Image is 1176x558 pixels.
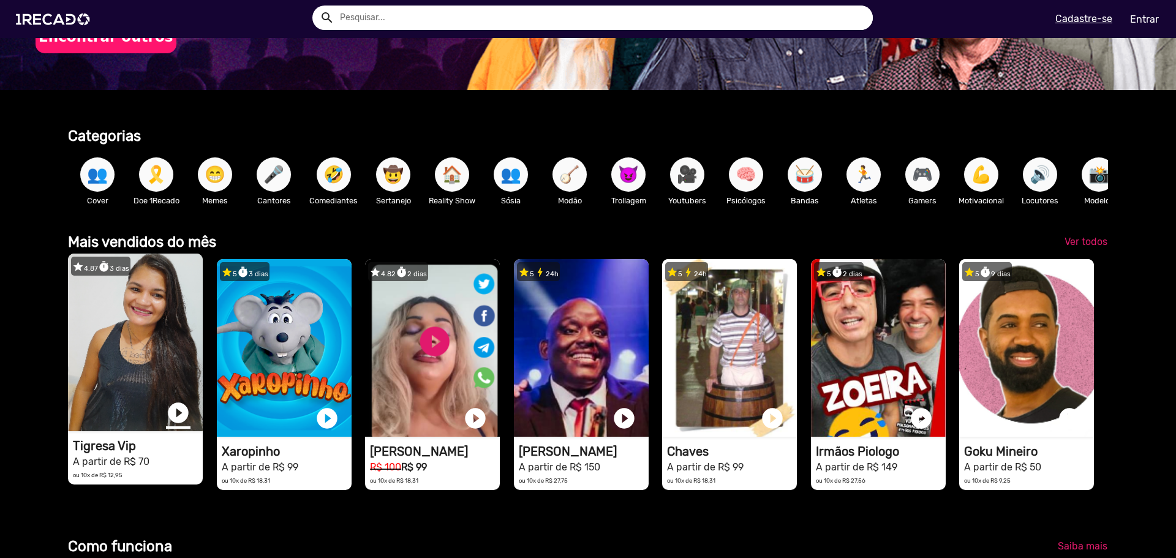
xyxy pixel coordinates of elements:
[74,195,121,206] p: Cover
[662,259,797,437] video: 1RECADO vídeos dedicados para fãs e empresas
[1030,157,1050,192] span: 🔊
[729,157,763,192] button: 🧠
[73,456,149,467] small: A partir de R$ 70
[1058,540,1107,552] span: Saiba mais
[217,259,352,437] video: 1RECADO vídeos dedicados para fãs e empresas
[909,406,933,431] a: play_circle_filled
[816,477,865,484] small: ou 10x de R$ 27,56
[519,444,649,459] h1: [PERSON_NAME]
[816,444,946,459] h1: Irmãos Piologo
[853,157,874,192] span: 🏃
[429,195,475,206] p: Reality Show
[263,157,284,192] span: 🎤
[222,461,298,473] small: A partir de R$ 99
[331,6,873,30] input: Pesquisar...
[383,157,404,192] span: 🤠
[782,195,828,206] p: Bandas
[315,406,339,431] a: play_circle_filled
[198,157,232,192] button: 😁
[463,406,488,431] a: play_circle_filled
[73,439,203,453] h1: Tigresa Vip
[315,6,337,28] button: Example home icon
[222,444,352,459] h1: Xaropinho
[370,477,418,484] small: ou 10x de R$ 18,31
[677,157,698,192] span: 🎥
[514,259,649,437] video: 1RECADO vídeos dedicados para fãs e empresas
[1055,13,1112,25] u: Cadastre-se
[794,157,815,192] span: 🥁
[317,157,351,192] button: 🤣
[964,477,1011,484] small: ou 10x de R$ 9,25
[519,461,600,473] small: A partir de R$ 150
[166,401,190,425] a: play_circle_filled
[1082,157,1116,192] button: 📸
[146,157,167,192] span: 🎗️
[500,157,521,192] span: 👥
[309,195,358,206] p: Comediantes
[664,195,710,206] p: Youtubers
[488,195,534,206] p: Sósia
[912,157,933,192] span: 🎮
[323,157,344,192] span: 🤣
[899,195,946,206] p: Gamers
[401,461,427,473] b: R$ 99
[192,195,238,206] p: Memes
[222,477,270,484] small: ou 10x de R$ 18,31
[442,157,462,192] span: 🏠
[376,157,410,192] button: 🤠
[370,444,500,459] h1: [PERSON_NAME]
[611,157,646,192] button: 😈
[788,157,822,192] button: 🥁
[612,406,636,431] a: play_circle_filled
[87,157,108,192] span: 👥
[139,157,173,192] button: 🎗️
[1122,9,1167,30] a: Entrar
[205,157,225,192] span: 😁
[365,259,500,437] video: 1RECADO vídeos dedicados para fãs e empresas
[1048,535,1117,557] a: Saiba mais
[959,259,1094,437] video: 1RECADO vídeos dedicados para fãs e empresas
[846,157,881,192] button: 🏃
[840,195,887,206] p: Atletas
[133,195,179,206] p: Doe 1Recado
[552,157,587,192] button: 🪕
[370,195,417,206] p: Sertanejo
[519,477,568,484] small: ou 10x de R$ 27,75
[73,472,123,478] small: ou 10x de R$ 12,95
[1017,195,1063,206] p: Locutores
[971,157,992,192] span: 💪
[1057,406,1082,431] a: play_circle_filled
[905,157,940,192] button: 🎮
[257,157,291,192] button: 🎤
[68,233,216,251] b: Mais vendidos do mês
[670,157,704,192] button: 🎥
[958,195,1005,206] p: Motivacional
[68,538,172,555] b: Como funciona
[667,444,797,459] h1: Chaves
[559,157,580,192] span: 🪕
[811,259,946,437] video: 1RECADO vídeos dedicados para fãs e empresas
[494,157,528,192] button: 👥
[736,157,756,192] span: 🧠
[816,461,897,473] small: A partir de R$ 149
[546,195,593,206] p: Modão
[1023,157,1057,192] button: 🔊
[68,127,141,145] b: Categorias
[251,195,297,206] p: Cantores
[964,461,1041,473] small: A partir de R$ 50
[618,157,639,192] span: 😈
[605,195,652,206] p: Trollagem
[435,157,469,192] button: 🏠
[964,444,1094,459] h1: Goku Mineiro
[964,157,998,192] button: 💪
[370,461,401,473] small: R$ 100
[667,477,715,484] small: ou 10x de R$ 18,31
[68,254,203,431] video: 1RECADO vídeos dedicados para fãs e empresas
[760,406,785,431] a: play_circle_filled
[1076,195,1122,206] p: Modelos
[80,157,115,192] button: 👥
[723,195,769,206] p: Psicólogos
[1065,236,1107,247] span: Ver todos
[1088,157,1109,192] span: 📸
[667,461,744,473] small: A partir de R$ 99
